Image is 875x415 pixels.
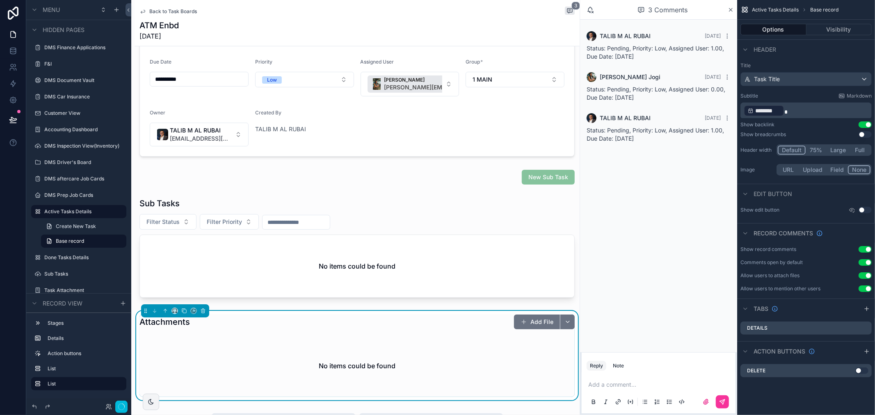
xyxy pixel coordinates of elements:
[740,93,758,99] label: Subtitle
[48,335,120,342] label: Details
[600,32,651,40] span: TALIB M AL RUBAI
[600,73,660,81] span: [PERSON_NAME] Jogi
[44,110,121,116] label: Customer View
[847,93,872,99] span: Markdown
[740,131,786,138] div: Show breadcrumbs
[754,190,792,198] span: Edit button
[571,2,580,10] span: 3
[56,223,96,230] span: Create New Task
[754,46,776,54] span: Header
[44,143,121,149] label: DMS Inspection View(Inventory)
[705,74,721,80] span: [DATE]
[740,121,774,128] div: Show backlink
[754,305,768,313] span: Tabs
[754,75,780,83] span: Task Title
[44,176,121,182] label: DMS aftercare Job Cards
[850,146,870,155] button: Full
[48,365,120,372] label: List
[43,26,85,34] span: Hidden pages
[740,166,773,173] label: Image
[740,272,800,279] div: Allow users to attach files
[43,299,82,308] span: Record view
[610,361,627,371] button: Note
[705,115,721,121] span: [DATE]
[740,259,803,266] div: Comments open by default
[44,254,121,261] label: Done Tasks Details
[44,77,121,84] label: DMS Document Vault
[740,103,872,118] div: scrollable content
[44,287,121,294] label: Task Attachment
[56,238,84,244] span: Base record
[600,114,651,122] span: TALIB M AL RUBAI
[565,7,575,16] button: 3
[740,207,779,213] label: Show edit button
[705,33,721,39] span: [DATE]
[754,229,813,237] span: Record comments
[26,313,131,399] div: scrollable content
[747,367,765,374] label: Delete
[514,315,560,329] button: Add File
[648,5,688,15] span: 3 Comments
[613,363,624,369] div: Note
[754,347,805,356] span: Action buttons
[587,361,606,371] button: Reply
[41,235,126,248] a: Base record
[41,220,126,233] a: Create New Task
[800,165,827,174] button: Upload
[44,126,121,133] label: Accounting Dashboard
[139,316,190,328] h1: Attachments
[587,127,724,142] span: Status: Pending, Priority: Low, Assigned User: 1.00, Due Date: [DATE]
[806,146,827,155] button: 75%
[48,320,120,326] label: Stages
[149,8,197,15] span: Back to Task Boards
[827,165,848,174] button: Field
[587,45,724,60] span: Status: Pending, Priority: Low, Assigned User: 1.00, Due Date: [DATE]
[44,192,121,198] label: DMS Prep Job Cards
[740,147,773,153] label: Header width
[48,381,120,387] label: List
[778,165,800,174] button: URL
[48,350,120,357] label: Action buttons
[778,146,806,155] button: Default
[587,86,725,101] span: Status: Pending, Priority: Low, Assigned User: 0.00, Due Date: [DATE]
[740,24,806,35] button: Options
[848,165,870,174] button: None
[752,7,799,13] span: Active Tasks Details
[139,8,197,15] a: Back to Task Boards
[740,72,872,86] button: Task Title
[44,271,121,277] label: Sub Tasks
[810,7,838,13] span: Base record
[43,6,60,14] span: Menu
[740,62,872,69] label: Title
[44,208,121,215] label: Active Tasks Details
[827,146,850,155] button: Large
[44,44,121,51] label: DMS Finance Applications
[139,31,179,41] span: [DATE]
[44,159,121,166] label: DMS Driver's Board
[740,246,796,253] div: Show record comments
[806,24,872,35] button: Visibility
[319,361,395,371] h2: No items could be found
[747,325,768,331] label: Details
[44,93,121,100] label: DMS Car Insurance
[44,61,121,67] label: F&I
[139,20,179,31] h1: ATM Enbd
[838,93,872,99] a: Markdown
[740,285,820,292] div: Allow users to mention other users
